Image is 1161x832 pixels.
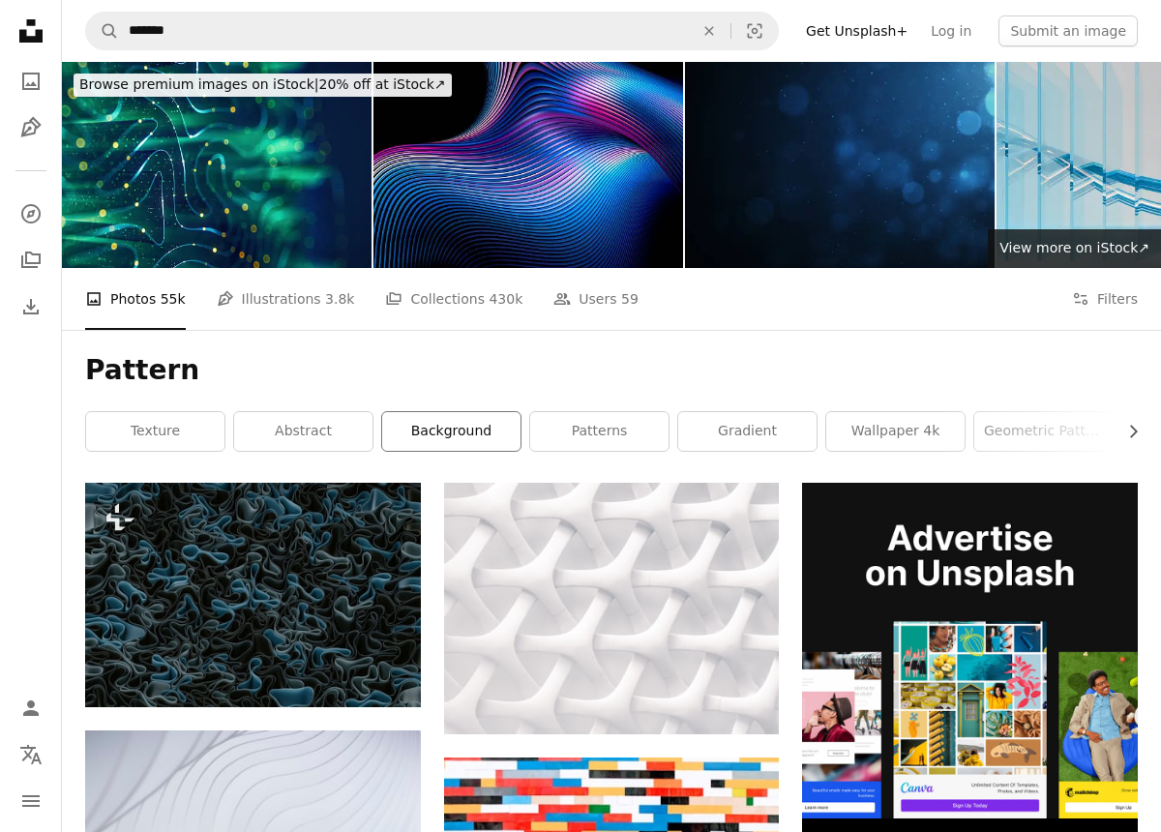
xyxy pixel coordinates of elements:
[12,194,50,233] a: Explore
[530,412,669,451] a: patterns
[826,412,965,451] a: wallpaper 4k
[85,483,421,706] img: a black and blue abstract background with wavy shapes
[85,353,1138,388] h1: Pattern
[999,240,1149,255] span: View more on iStock ↗
[998,15,1138,46] button: Submit an image
[802,483,1138,818] img: file-1636576776643-80d394b7be57image
[12,689,50,728] a: Log in / Sign up
[444,600,780,617] a: white and gray optical illusion
[12,62,50,101] a: Photos
[85,12,779,50] form: Find visuals sitewide
[1116,412,1138,451] button: scroll list to the right
[731,13,778,49] button: Visual search
[688,13,730,49] button: Clear
[79,76,318,92] span: Browse premium images on iStock |
[12,782,50,820] button: Menu
[12,735,50,774] button: Language
[621,288,639,310] span: 59
[12,287,50,326] a: Download History
[62,62,463,108] a: Browse premium images on iStock|20% off at iStock↗
[325,288,354,310] span: 3.8k
[685,62,995,268] img: Abstract Glitter Background - Bokeh, Shallow Depth Of Field, Selective Focus - Loopable
[74,74,452,97] div: 20% off at iStock ↗
[234,412,372,451] a: abstract
[382,412,521,451] a: background
[86,412,224,451] a: texture
[489,288,522,310] span: 430k
[86,13,119,49] button: Search Unsplash
[988,229,1161,268] a: View more on iStock↗
[385,268,522,330] a: Collections 430k
[1072,268,1138,330] button: Filters
[678,412,817,451] a: gradient
[974,412,1113,451] a: geometric pattern
[12,108,50,147] a: Illustrations
[553,268,639,330] a: Users 59
[794,15,919,46] a: Get Unsplash+
[62,62,372,268] img: Technology Background with Flowing Lines and Light Particles
[12,12,50,54] a: Home — Unsplash
[373,62,683,268] img: Abstract geometric neon lines background. Fractal render. Colorful glowing waves pattern.
[85,586,421,604] a: a black and blue abstract background with wavy shapes
[919,15,983,46] a: Log in
[217,268,355,330] a: Illustrations 3.8k
[444,483,780,734] img: white and gray optical illusion
[12,241,50,280] a: Collections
